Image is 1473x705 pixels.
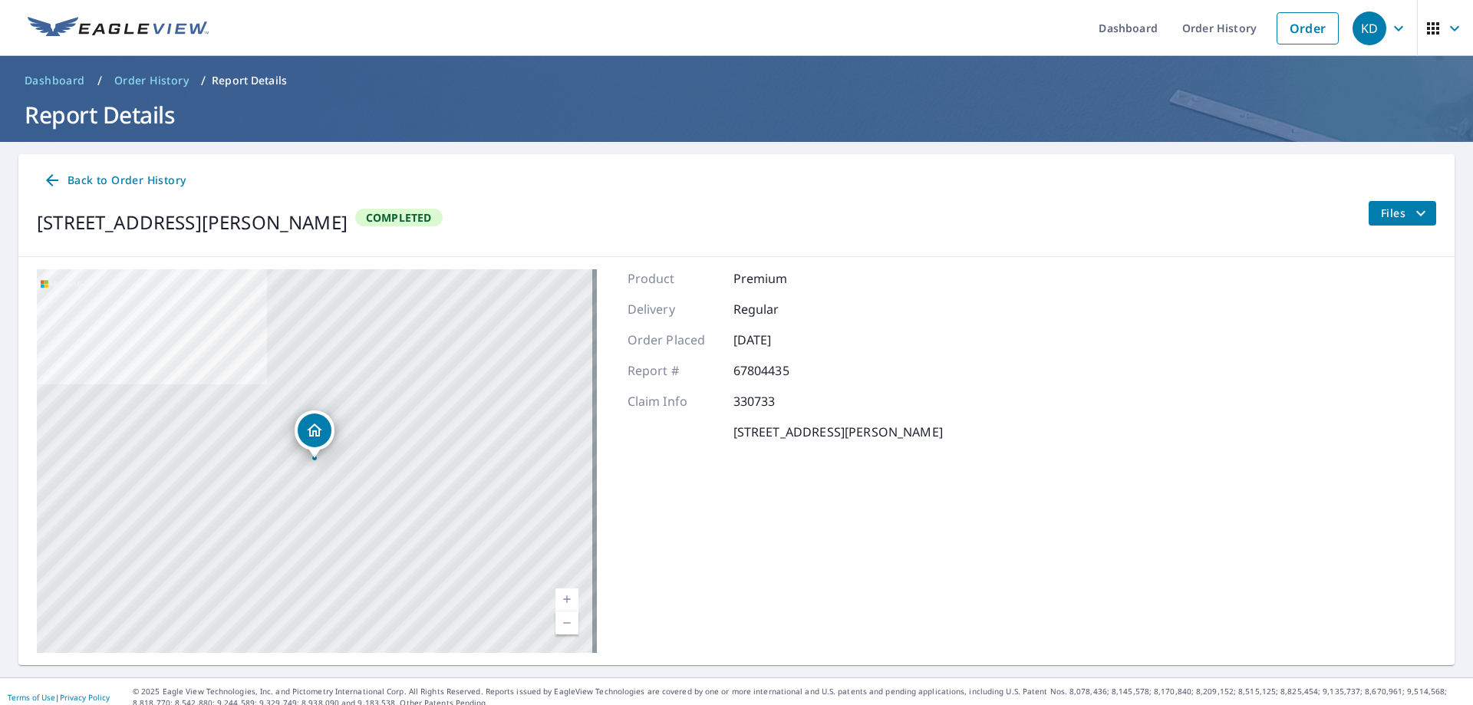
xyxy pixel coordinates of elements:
a: Current Level 17, Zoom In [555,588,578,611]
div: [STREET_ADDRESS][PERSON_NAME] [37,209,348,236]
a: Order History [108,68,195,93]
p: Claim Info [628,392,720,410]
div: KD [1353,12,1386,45]
span: Dashboard [25,73,85,88]
nav: breadcrumb [18,68,1455,93]
p: Premium [733,269,825,288]
a: Privacy Policy [60,692,110,703]
a: Back to Order History [37,166,192,195]
a: Dashboard [18,68,91,93]
li: / [97,71,102,90]
li: / [201,71,206,90]
p: [STREET_ADDRESS][PERSON_NAME] [733,423,943,441]
p: Product [628,269,720,288]
p: 330733 [733,392,825,410]
a: Order [1277,12,1339,44]
img: EV Logo [28,17,209,40]
span: Files [1381,204,1430,222]
a: Terms of Use [8,692,55,703]
p: Report # [628,361,720,380]
div: Dropped pin, building 1, Residential property, 262 Nichols St Leesport, PA 19533 [295,410,334,458]
h1: Report Details [18,99,1455,130]
button: filesDropdownBtn-67804435 [1368,201,1436,226]
p: Report Details [212,73,287,88]
p: | [8,693,110,702]
span: Back to Order History [43,171,186,190]
p: Delivery [628,300,720,318]
span: Order History [114,73,189,88]
a: Current Level 17, Zoom Out [555,611,578,634]
p: 67804435 [733,361,825,380]
p: [DATE] [733,331,825,349]
p: Order Placed [628,331,720,349]
p: Regular [733,300,825,318]
span: Completed [357,210,441,225]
